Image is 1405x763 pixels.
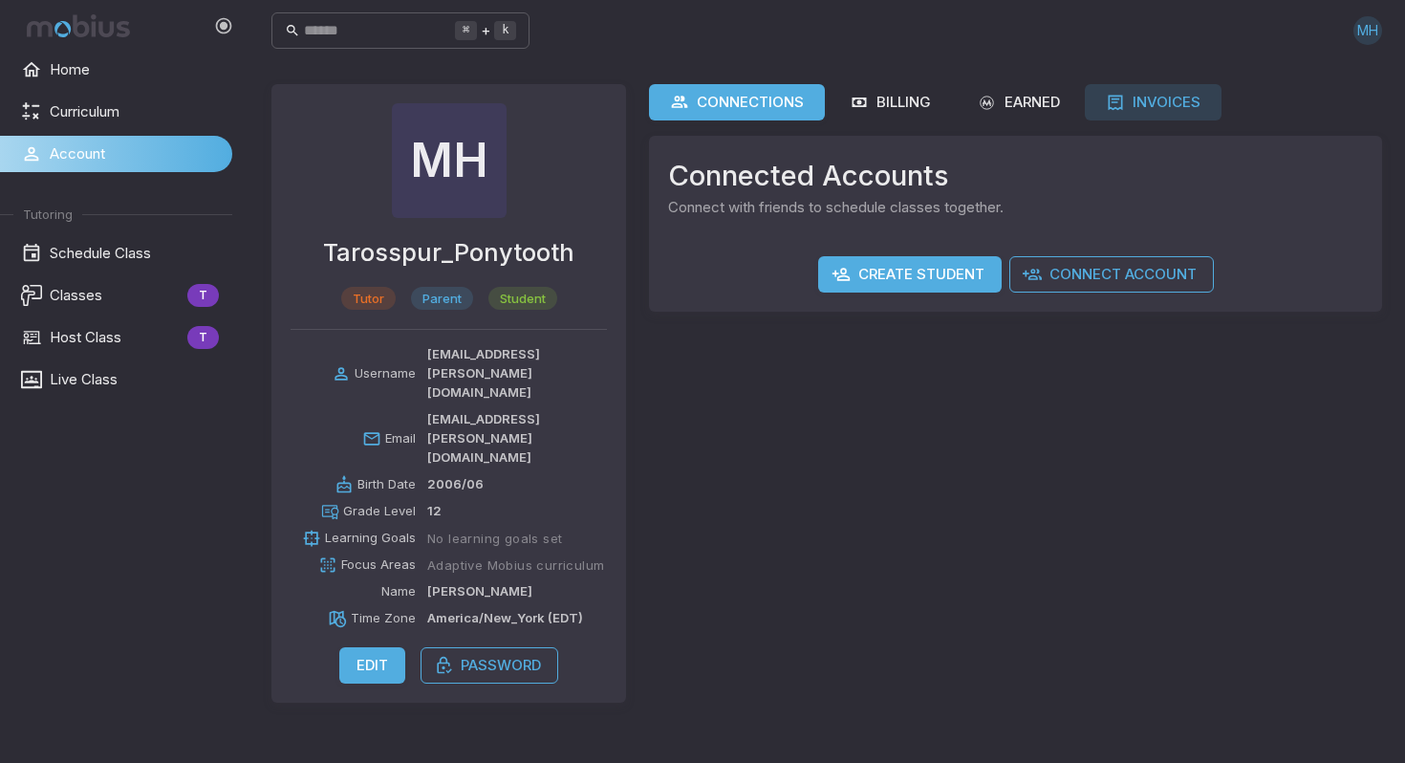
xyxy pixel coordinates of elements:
[668,155,1363,197] span: Connected Accounts
[455,19,516,42] div: +
[325,529,416,548] p: Learning Goals
[50,59,219,80] span: Home
[488,289,557,308] span: student
[187,286,219,305] span: T
[427,582,532,601] p: [PERSON_NAME]
[50,101,219,122] span: Curriculum
[1106,92,1200,113] div: Invoices
[670,92,804,113] div: Connections
[50,143,219,164] span: Account
[427,345,607,403] p: [EMAIL_ADDRESS][PERSON_NAME][DOMAIN_NAME]
[411,289,473,308] span: parent
[50,327,180,348] span: Host Class
[427,410,607,468] p: [EMAIL_ADDRESS][PERSON_NAME][DOMAIN_NAME]
[427,530,562,547] span: No learning goals set
[351,609,416,628] p: Time Zone
[977,92,1060,113] div: Earned
[187,328,219,347] span: T
[355,364,416,383] p: Username
[427,556,604,574] span: Adaptive Mobius curriculum
[421,647,558,684] button: Password
[339,647,405,684] button: Edit
[381,582,416,601] p: Name
[427,502,442,521] p: 12
[455,21,477,40] kbd: ⌘
[427,609,583,628] p: America/New_York (EDT)
[850,92,931,113] div: Billing
[494,21,516,40] kbd: k
[668,197,1363,218] span: Connect with friends to schedule classes together.
[385,429,416,448] p: Email
[341,289,396,308] span: tutor
[427,475,484,494] p: 2006/06
[392,103,507,218] div: MH
[50,369,219,390] span: Live Class
[23,206,73,223] span: Tutoring
[323,233,574,272] h4: Tarosspur_Ponytooth
[818,256,1002,293] button: Create Student
[357,475,416,494] p: Birth Date
[1353,16,1382,45] div: MH
[1009,256,1214,293] button: Connect Account
[50,285,180,306] span: Classes
[343,502,416,521] p: Grade Level
[341,556,416,575] p: Focus Areas
[50,243,219,264] span: Schedule Class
